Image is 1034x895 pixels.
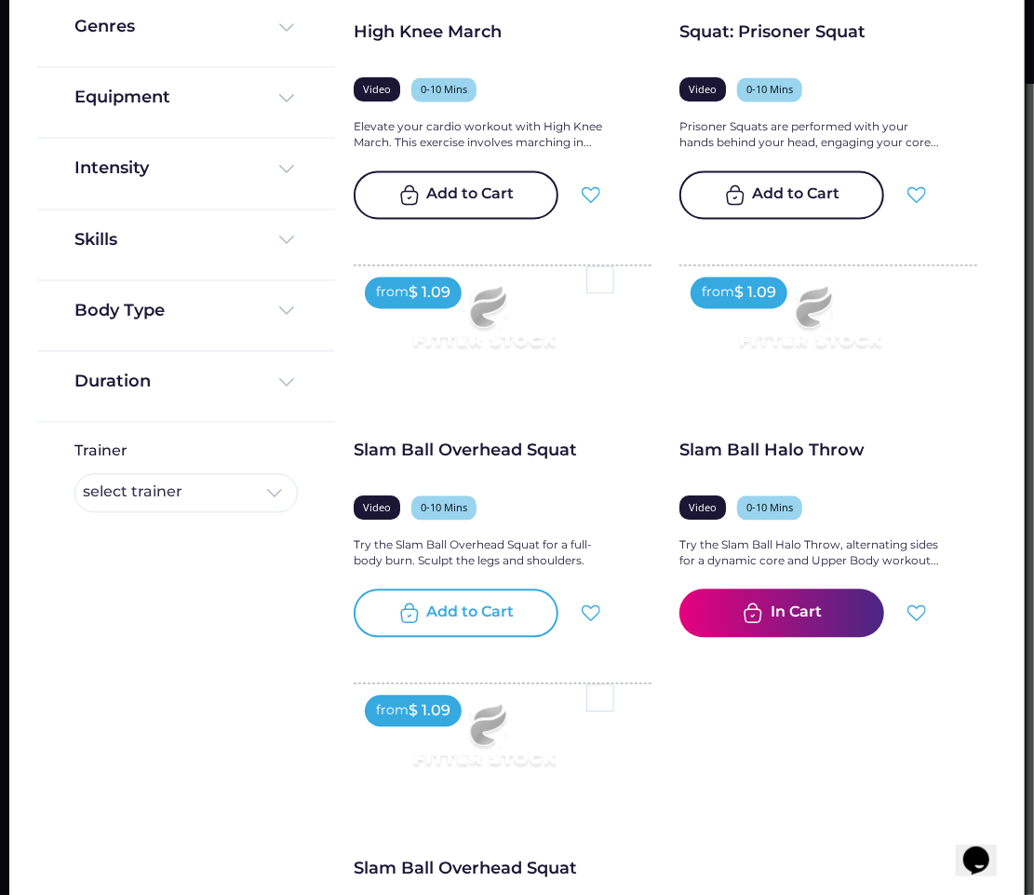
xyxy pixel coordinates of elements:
[74,156,149,180] div: Intensity
[275,87,298,109] img: Frame%20%284%29.svg
[354,20,614,44] div: High Knee March
[427,183,515,206] div: Add to Cart
[398,183,421,206] img: bag-tick-2%20%283%29.svg
[746,500,793,514] div: 0-10 Mins
[380,265,588,383] img: Frame%2079%20%281%29.svg
[275,157,298,180] img: Frame%20%284%29.svg
[689,500,717,514] div: Video
[679,119,940,151] div: Prisoner Squats are performed with your hands behind your head, engaging your core...
[753,183,840,206] div: Add to Cart
[74,299,165,322] div: Body Type
[742,602,764,624] img: bag-tick-2.svg
[74,15,135,38] div: Genres
[376,283,409,302] div: from
[380,684,588,801] img: Frame%2079%20%281%29.svg
[586,684,614,712] img: Rectangle%205126.svg
[354,537,614,569] div: Try the Slam Ball Overhead Squat for a full-body burn. Sculpt the legs and shoulders.
[74,370,151,393] div: Duration
[679,439,940,462] div: Slam Ball Halo Throw
[354,439,614,462] div: Slam Ball Overhead Squat
[734,282,776,303] div: $ 1.09
[702,283,734,302] div: from
[724,183,746,206] img: bag-tick-2%20%283%29.svg
[427,602,515,624] div: Add to Cart
[363,82,391,96] div: Video
[363,500,391,514] div: Video
[679,20,940,44] div: Squat: Prisoner Squat
[376,701,409,720] div: from
[746,82,793,96] div: 0-10 Mins
[275,299,298,321] img: Frame%20%284%29.svg
[74,86,170,109] div: Equipment
[74,228,121,251] div: Skills
[83,481,263,502] div: select trainer
[679,537,940,569] div: Try the Slam Ball Halo Throw, alternating sides for a dynamic core and Upper Body workout...
[771,602,822,624] div: In Cart
[956,820,1015,876] iframe: chat widget
[398,602,421,624] img: bag-tick-2%20%282%29.svg
[263,481,286,504] img: Frame%20%284%29.svg
[354,119,614,151] div: Elevate your cardio workout with High Knee March. This exercise involves marching in...
[421,500,467,514] div: 0-10 Mins
[74,441,128,470] div: Trainer
[421,82,467,96] div: 0-10 Mins
[409,282,450,303] div: $ 1.09
[354,857,614,880] div: Slam Ball Overhead Squat
[275,16,298,38] img: Frame%20%284%29.svg
[705,265,914,383] img: Frame%2079%20%281%29.svg
[275,228,298,251] img: Frame%20%284%29.svg
[689,82,717,96] div: Video
[586,265,614,293] img: Rectangle%205126.svg
[409,700,450,721] div: $ 1.09
[275,371,298,393] img: Frame%20%284%29.svg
